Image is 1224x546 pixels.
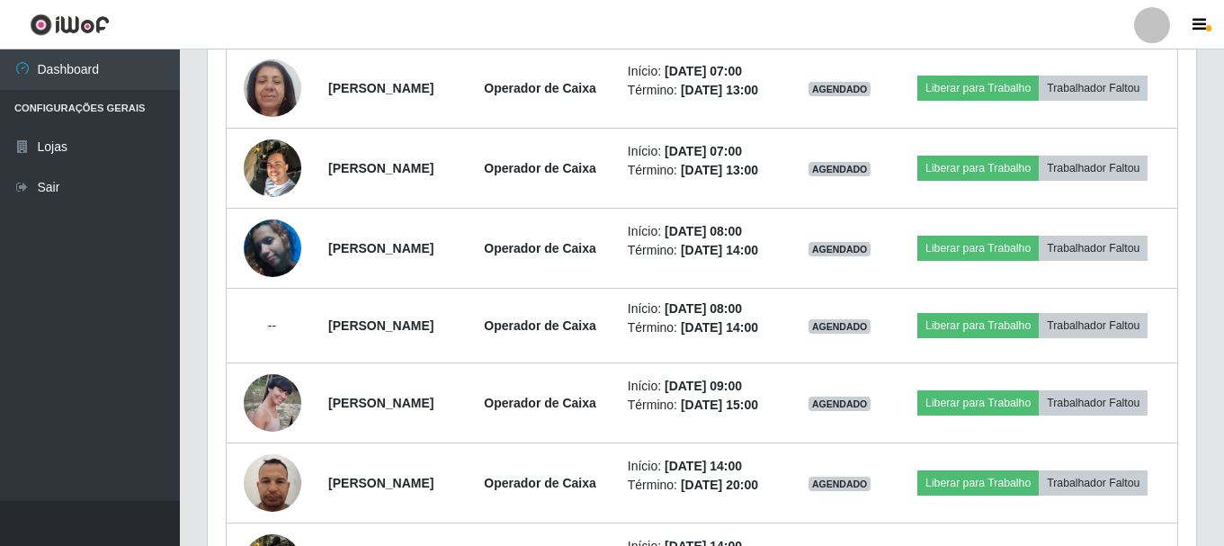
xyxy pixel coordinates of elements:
[917,390,1039,416] button: Liberar para Trabalho
[917,76,1039,101] button: Liberar para Trabalho
[1039,76,1148,101] button: Trabalhador Faltou
[484,81,596,95] strong: Operador de Caixa
[628,300,781,318] li: Início:
[665,224,742,238] time: [DATE] 08:00
[484,318,596,333] strong: Operador de Caixa
[628,62,781,81] li: Início:
[809,82,871,96] span: AGENDADO
[244,374,301,432] img: 1617198337870.jpeg
[681,398,758,412] time: [DATE] 15:00
[628,377,781,396] li: Início:
[1039,470,1148,496] button: Trabalhador Faltou
[681,163,758,177] time: [DATE] 13:00
[628,476,781,495] li: Término:
[244,197,301,300] img: 1641606905427.jpeg
[917,236,1039,261] button: Liberar para Trabalho
[484,476,596,490] strong: Operador de Caixa
[665,301,742,316] time: [DATE] 08:00
[628,318,781,337] li: Término:
[681,83,758,97] time: [DATE] 13:00
[681,478,758,492] time: [DATE] 20:00
[244,130,301,206] img: 1725217718320.jpeg
[328,476,433,490] strong: [PERSON_NAME]
[628,81,781,100] li: Término:
[227,289,318,363] td: --
[328,161,433,175] strong: [PERSON_NAME]
[244,49,301,126] img: 1709656431175.jpeg
[328,318,433,333] strong: [PERSON_NAME]
[628,457,781,476] li: Início:
[628,161,781,180] li: Término:
[809,397,871,411] span: AGENDADO
[484,161,596,175] strong: Operador de Caixa
[917,313,1039,338] button: Liberar para Trabalho
[665,459,742,473] time: [DATE] 14:00
[1039,236,1148,261] button: Trabalhador Faltou
[244,444,301,521] img: 1701473418754.jpeg
[628,396,781,415] li: Término:
[328,81,433,95] strong: [PERSON_NAME]
[1039,313,1148,338] button: Trabalhador Faltou
[30,13,110,36] img: CoreUI Logo
[917,156,1039,181] button: Liberar para Trabalho
[665,144,742,158] time: [DATE] 07:00
[681,243,758,257] time: [DATE] 14:00
[809,477,871,491] span: AGENDADO
[681,320,758,335] time: [DATE] 14:00
[628,222,781,241] li: Início:
[628,142,781,161] li: Início:
[917,470,1039,496] button: Liberar para Trabalho
[328,396,433,410] strong: [PERSON_NAME]
[809,319,871,334] span: AGENDADO
[809,162,871,176] span: AGENDADO
[1039,156,1148,181] button: Trabalhador Faltou
[484,396,596,410] strong: Operador de Caixa
[665,379,742,393] time: [DATE] 09:00
[665,64,742,78] time: [DATE] 07:00
[1039,390,1148,416] button: Trabalhador Faltou
[328,241,433,255] strong: [PERSON_NAME]
[628,241,781,260] li: Término:
[484,241,596,255] strong: Operador de Caixa
[809,242,871,256] span: AGENDADO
